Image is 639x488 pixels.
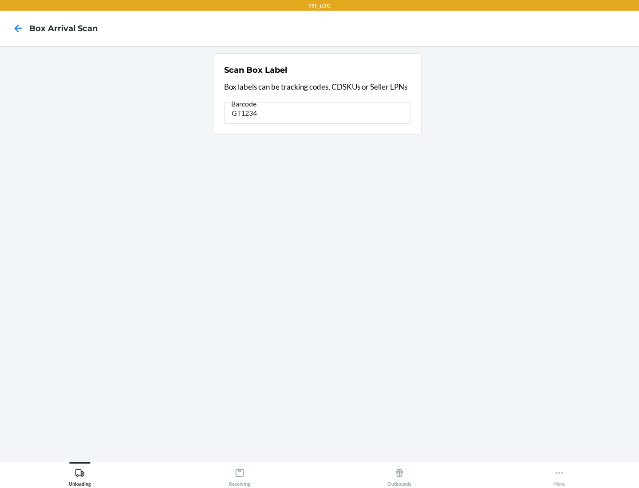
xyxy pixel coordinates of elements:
[229,464,250,487] div: Receiving
[160,462,319,487] button: Receiving
[387,464,411,487] div: Outbounds
[319,462,479,487] button: Outbounds
[224,81,410,93] p: Box labels can be tracking codes, CDSKUs or Seller LPNs
[29,23,98,34] h4: Box Arrival Scan
[479,462,639,487] button: More
[553,464,565,487] div: More
[224,64,287,76] h2: Scan Box Label
[230,99,258,108] span: Barcode
[308,2,331,10] p: TST_LOG
[69,464,91,487] div: Unloading
[224,102,410,124] input: Barcode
